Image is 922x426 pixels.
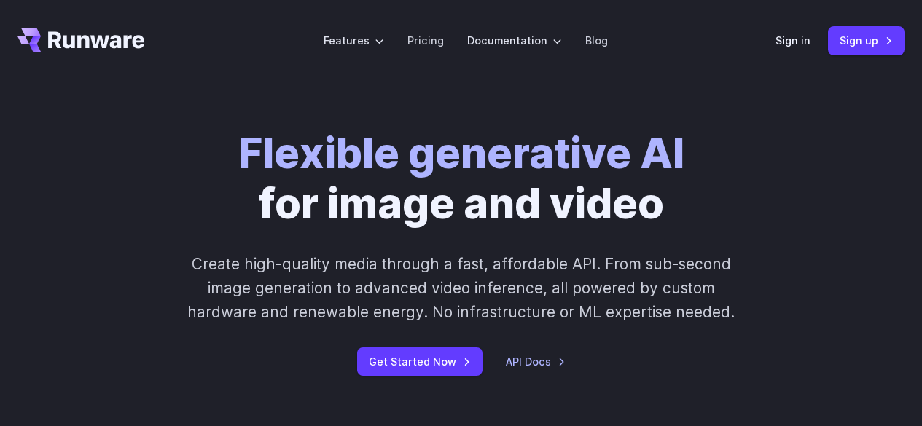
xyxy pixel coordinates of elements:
a: Go to / [17,28,144,52]
strong: Flexible generative AI [238,127,684,178]
label: Documentation [467,32,562,49]
a: Blog [585,32,608,49]
a: Get Started Now [357,347,483,376]
label: Features [324,32,384,49]
a: API Docs [506,353,566,370]
p: Create high-quality media through a fast, affordable API. From sub-second image generation to adv... [177,252,745,325]
a: Sign up [828,26,905,55]
a: Pricing [407,32,444,49]
h1: for image and video [238,128,684,229]
a: Sign in [776,32,810,49]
